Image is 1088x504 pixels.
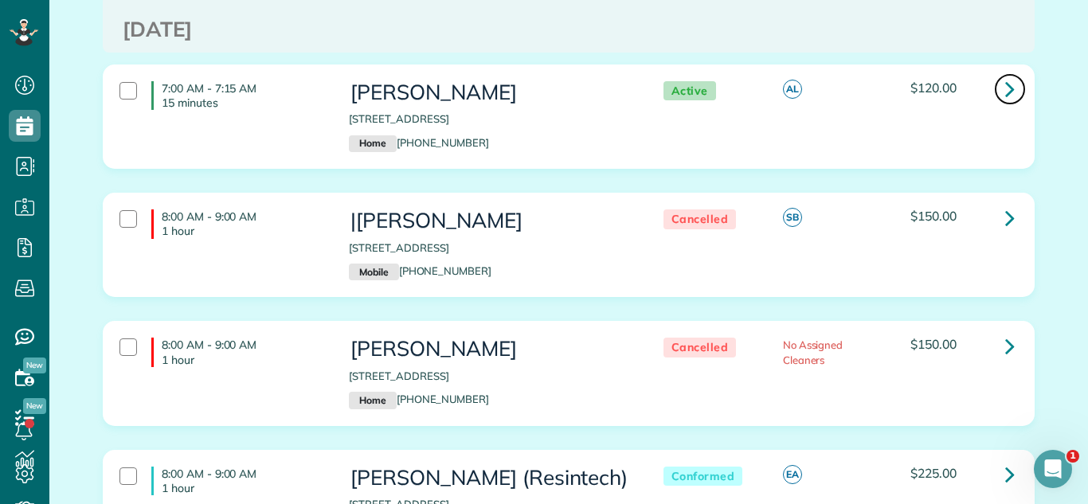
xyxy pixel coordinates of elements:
span: $150.00 [910,336,957,352]
h3: [DATE] [123,6,1015,29]
h4: 7:00 AM - 7:15 AM [151,81,325,110]
h3: [PERSON_NAME] [349,338,631,361]
span: Cancelled [663,209,737,229]
h4: 8:00 AM - 9:00 AM [151,467,325,495]
span: $150.00 [910,208,957,224]
p: 1 hour [162,224,325,238]
h3: |[PERSON_NAME] [349,209,631,232]
span: Active [663,81,716,101]
h3: [PERSON_NAME] [349,81,631,104]
span: New [23,357,46,373]
p: 1 hour [162,353,325,367]
p: [STREET_ADDRESS] [349,240,631,256]
span: New [23,398,46,414]
span: 1 [1066,450,1079,463]
span: $120.00 [910,80,957,96]
small: Mobile [349,264,398,281]
span: $225.00 [910,465,957,481]
span: SB [783,208,802,227]
small: Home [349,135,396,153]
p: [STREET_ADDRESS] [349,111,631,127]
p: 1 hour [162,481,325,495]
a: Home[PHONE_NUMBER] [349,136,489,149]
p: [STREET_ADDRESS] [349,369,631,384]
iframe: Intercom live chat [1034,450,1072,488]
h3: [DATE] [123,18,1015,41]
h4: 8:00 AM - 9:00 AM [151,209,325,238]
span: Conformed [663,467,743,486]
span: AL [783,80,802,99]
span: Cancelled [663,338,737,357]
a: Mobile[PHONE_NUMBER] [349,264,491,277]
span: EA [783,465,802,484]
small: Home [349,392,396,409]
p: 15 minutes [162,96,325,110]
h3: [PERSON_NAME] (Resintech) [349,467,631,490]
h4: 8:00 AM - 9:00 AM [151,338,325,366]
a: Home[PHONE_NUMBER] [349,393,489,405]
span: No Assigned Cleaners [783,338,843,366]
